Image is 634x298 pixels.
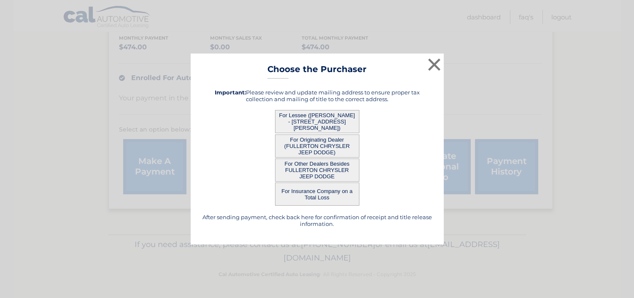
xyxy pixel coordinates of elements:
[215,89,246,96] strong: Important:
[275,183,359,206] button: For Insurance Company on a Total Loss
[201,214,433,227] h5: After sending payment, check back here for confirmation of receipt and title release information.
[426,56,443,73] button: ×
[201,89,433,102] h5: Please review and update mailing address to ensure proper tax collection and mailing of title to ...
[275,158,359,182] button: For Other Dealers Besides FULLERTON CHRYSLER JEEP DODGE
[275,110,359,133] button: For Lessee ([PERSON_NAME] - [STREET_ADDRESS][PERSON_NAME])
[267,64,367,79] h3: Choose the Purchaser
[275,134,359,158] button: For Originating Dealer (FULLERTON CHRYSLER JEEP DODGE)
